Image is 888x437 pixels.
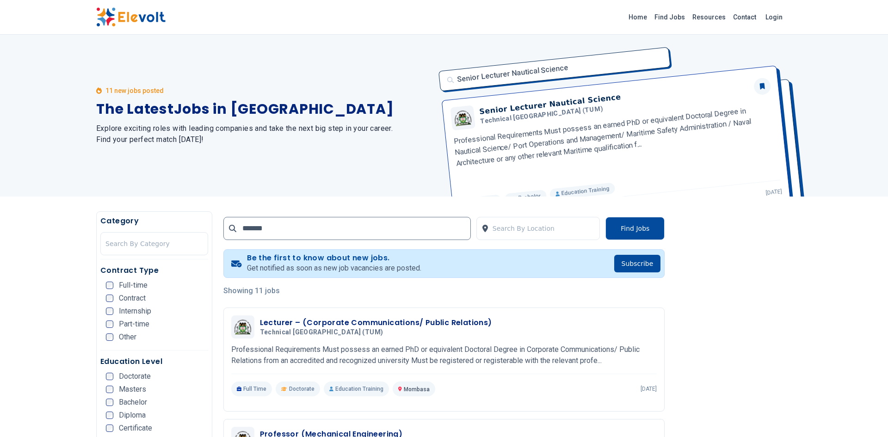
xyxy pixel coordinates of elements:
input: Internship [106,308,113,315]
a: Find Jobs [651,10,689,25]
p: 11 new jobs posted [105,86,164,95]
span: Certificate [119,425,152,432]
h2: Explore exciting roles with leading companies and take the next big step in your career. Find you... [96,123,433,145]
input: Contract [106,295,113,302]
span: Doctorate [289,385,314,393]
a: Technical University of Mombasa (TUM)Lecturer – (Corporate Communications/ Public Relations)Techn... [231,315,657,396]
input: Other [106,333,113,341]
input: Full-time [106,282,113,289]
button: Find Jobs [605,217,665,240]
a: Resources [689,10,729,25]
input: Masters [106,386,113,393]
img: Elevolt [96,7,166,27]
span: Masters [119,386,146,393]
span: Contract [119,295,146,302]
iframe: Chat Widget [842,393,888,437]
span: Diploma [119,412,146,419]
h3: Lecturer – (Corporate Communications/ Public Relations) [260,317,492,328]
a: Login [760,8,788,26]
h5: Contract Type [100,265,208,276]
p: Showing 11 jobs [223,285,665,296]
p: [DATE] [641,385,657,393]
span: Mombasa [404,386,430,393]
p: Get notified as soon as new job vacancies are posted. [247,263,421,274]
a: Contact [729,10,760,25]
img: Technical University of Mombasa (TUM) [234,319,252,334]
span: Bachelor [119,399,147,406]
input: Diploma [106,412,113,419]
span: Doctorate [119,373,151,380]
a: Home [625,10,651,25]
p: Professional Requirements Must possess an earned PhD or equivalent Doctoral Degree in Corporate C... [231,344,657,366]
input: Doctorate [106,373,113,380]
input: Part-time [106,320,113,328]
span: Full-time [119,282,148,289]
h4: Be the first to know about new jobs. [247,253,421,263]
h5: Education Level [100,356,208,367]
input: Bachelor [106,399,113,406]
h1: The Latest Jobs in [GEOGRAPHIC_DATA] [96,101,433,117]
input: Certificate [106,425,113,432]
button: Subscribe [614,255,661,272]
span: Technical [GEOGRAPHIC_DATA] (TUM) [260,328,383,337]
p: Full Time [231,382,272,396]
p: Education Training [324,382,389,396]
h5: Category [100,215,208,227]
span: Part-time [119,320,149,328]
span: Internship [119,308,151,315]
span: Other [119,333,136,341]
